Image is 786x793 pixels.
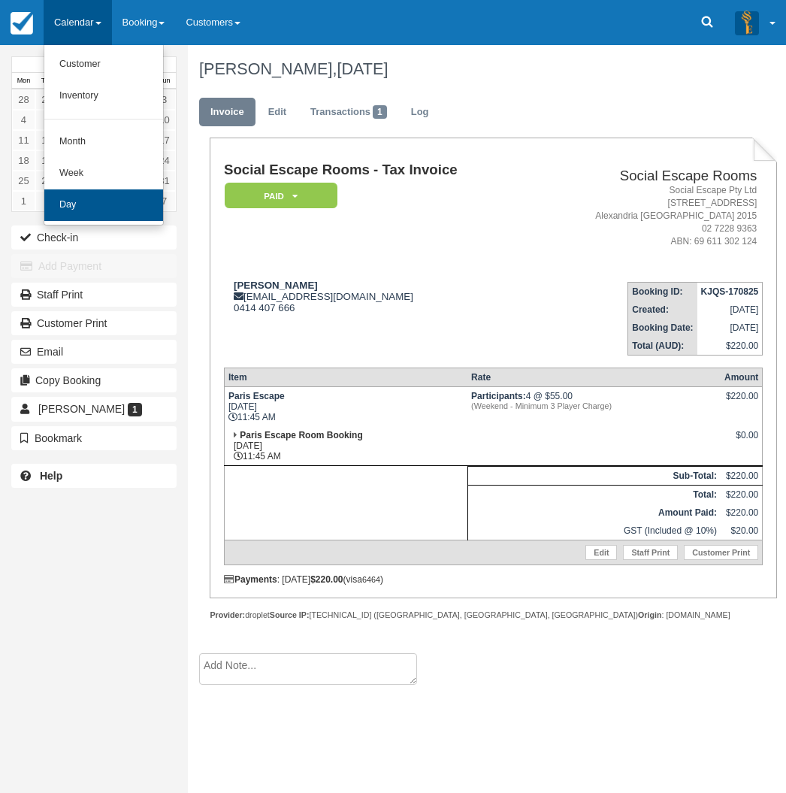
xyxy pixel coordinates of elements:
[224,426,467,466] td: [DATE] 11:45 AM
[35,171,59,191] a: 26
[153,89,176,110] a: 3
[128,403,142,416] span: 1
[199,98,255,127] a: Invoice
[684,545,758,560] a: Customer Print
[224,162,533,178] h1: Social Escape Rooms - Tax Invoice
[224,574,277,585] strong: Payments
[228,391,285,401] strong: Paris Escape
[11,397,177,421] a: [PERSON_NAME] 1
[628,319,697,337] th: Booking Date:
[337,59,388,78] span: [DATE]
[44,49,163,80] a: Customer
[400,98,440,127] a: Log
[724,430,758,452] div: $0.00
[638,610,661,619] strong: Origin
[299,98,398,127] a: Transactions1
[373,105,387,119] span: 1
[44,158,163,189] a: Week
[11,12,33,35] img: checkfront-main-nav-mini-logo.png
[153,110,176,130] a: 10
[11,311,177,335] a: Customer Print
[628,337,697,356] th: Total (AUD):
[310,574,343,585] strong: $220.00
[539,168,757,184] h2: Social Escape Rooms
[224,574,763,585] div: : [DATE] (visa )
[153,191,176,211] a: 7
[225,183,337,209] em: Paid
[735,11,759,35] img: A3
[35,89,59,110] a: 29
[44,189,163,221] a: Day
[44,126,163,158] a: Month
[628,282,697,301] th: Booking ID:
[35,110,59,130] a: 5
[11,225,177,250] button: Check-in
[38,403,125,415] span: [PERSON_NAME]
[12,171,35,191] a: 25
[210,610,245,619] strong: Provider:
[35,130,59,150] a: 12
[35,73,59,89] th: Tue
[12,130,35,150] a: 11
[721,485,763,504] td: $220.00
[697,319,763,337] td: [DATE]
[12,73,35,89] th: Mon
[270,610,310,619] strong: Source IP:
[12,150,35,171] a: 18
[721,504,763,522] td: $220.00
[153,171,176,191] a: 31
[628,301,697,319] th: Created:
[12,191,35,211] a: 1
[11,340,177,364] button: Email
[539,184,757,249] address: Social Escape Pty Ltd [STREET_ADDRESS] Alexandria [GEOGRAPHIC_DATA] 2015 02 7228 9363 ABN: 69 611...
[153,150,176,171] a: 24
[467,386,721,426] td: 4 @ $55.00
[44,45,164,225] ul: Calendar
[224,386,467,426] td: [DATE] 11:45 AM
[467,485,721,504] th: Total:
[210,610,777,621] div: droplet [TECHNICAL_ID] ([GEOGRAPHIC_DATA], [GEOGRAPHIC_DATA], [GEOGRAPHIC_DATA]) : [DOMAIN_NAME]
[721,466,763,485] td: $220.00
[467,368,721,386] th: Rate
[701,286,759,297] strong: KJQS-170825
[224,182,332,210] a: Paid
[40,470,62,482] b: Help
[199,60,766,78] h1: [PERSON_NAME],
[234,280,318,291] strong: [PERSON_NAME]
[362,575,380,584] small: 6464
[11,464,177,488] a: Help
[467,466,721,485] th: Sub-Total:
[467,504,721,522] th: Amount Paid:
[240,430,362,440] strong: Paris Escape Room Booking
[12,110,35,130] a: 4
[11,283,177,307] a: Staff Print
[721,368,763,386] th: Amount
[11,254,177,278] button: Add Payment
[153,73,176,89] th: Sun
[697,301,763,319] td: [DATE]
[724,391,758,413] div: $220.00
[35,191,59,211] a: 2
[467,522,721,540] td: GST (Included @ 10%)
[153,130,176,150] a: 17
[257,98,298,127] a: Edit
[721,522,763,540] td: $20.00
[585,545,617,560] a: Edit
[11,426,177,450] button: Bookmark
[471,401,717,410] em: (Weekend - Minimum 3 Player Charge)
[623,545,678,560] a: Staff Print
[224,368,467,386] th: Item
[35,150,59,171] a: 19
[11,368,177,392] button: Copy Booking
[44,80,163,112] a: Inventory
[697,337,763,356] td: $220.00
[471,391,526,401] strong: Participants
[12,89,35,110] a: 28
[224,280,533,313] div: [EMAIL_ADDRESS][DOMAIN_NAME] 0414 407 666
